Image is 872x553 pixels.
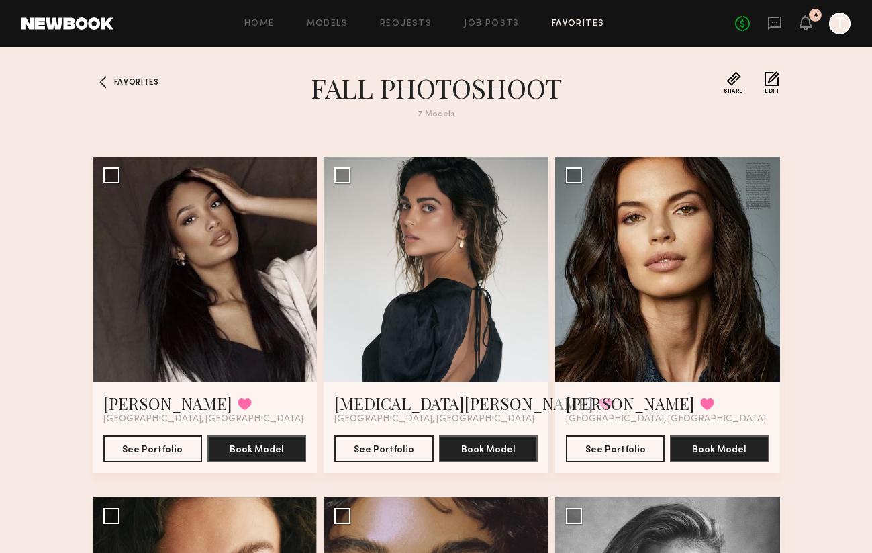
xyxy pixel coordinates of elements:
span: Share [724,89,743,94]
button: Share [724,71,743,94]
a: T [829,13,851,34]
span: [GEOGRAPHIC_DATA], [GEOGRAPHIC_DATA] [334,414,534,425]
button: See Portfolio [334,435,433,462]
span: [GEOGRAPHIC_DATA], [GEOGRAPHIC_DATA] [103,414,303,425]
a: Book Model [670,443,769,454]
button: Book Model [207,435,306,462]
span: [GEOGRAPHIC_DATA], [GEOGRAPHIC_DATA] [566,414,766,425]
div: 4 [813,12,818,19]
a: Job Posts [464,19,520,28]
a: Models [307,19,348,28]
a: Favorites [552,19,605,28]
button: Book Model [670,435,769,462]
a: [PERSON_NAME] [566,392,695,414]
a: Book Model [207,443,306,454]
h1: FALL PHOTOSHOOT [195,71,678,105]
button: See Portfolio [566,435,665,462]
div: 7 Models [195,110,678,119]
a: [PERSON_NAME] [103,392,232,414]
button: See Portfolio [103,435,202,462]
a: Home [244,19,275,28]
a: Book Model [439,443,538,454]
a: Favorites [93,71,114,93]
button: Book Model [439,435,538,462]
a: Requests [380,19,432,28]
span: Favorites [114,79,159,87]
button: Edit [765,71,779,94]
span: Edit [765,89,779,94]
a: [MEDICAL_DATA][PERSON_NAME] [334,392,593,414]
